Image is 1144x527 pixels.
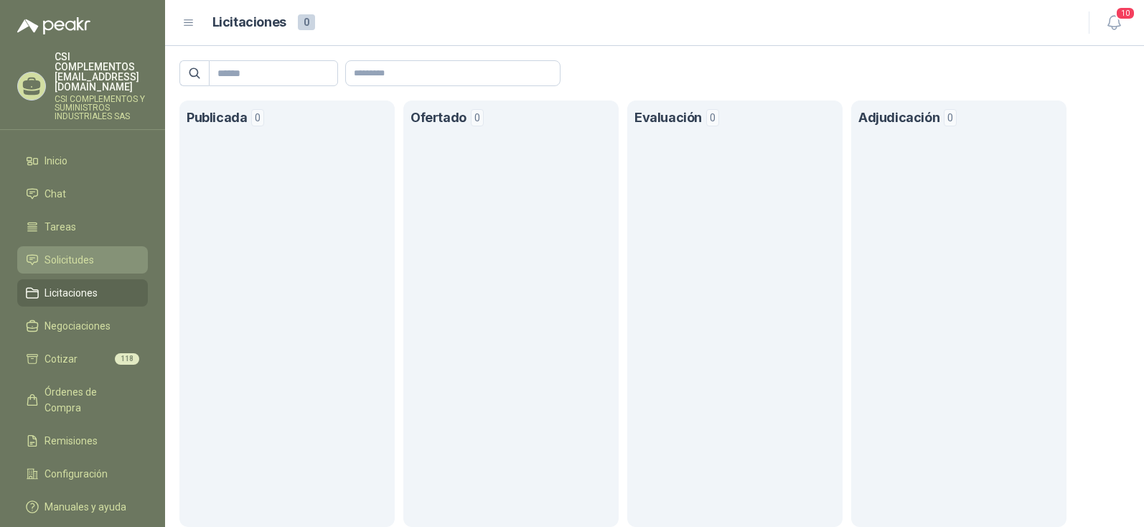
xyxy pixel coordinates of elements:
[212,12,286,33] h1: Licitaciones
[44,186,66,202] span: Chat
[55,52,148,92] p: CSI COMPLEMENTOS [EMAIL_ADDRESS][DOMAIN_NAME]
[17,460,148,488] a: Configuración
[1101,10,1127,36] button: 10
[471,109,484,126] span: 0
[17,246,148,274] a: Solicitudes
[115,353,139,365] span: 118
[17,345,148,373] a: Cotizar118
[44,252,94,268] span: Solicitudes
[44,466,108,482] span: Configuración
[17,493,148,521] a: Manuales y ayuda
[17,312,148,340] a: Negociaciones
[44,285,98,301] span: Licitaciones
[55,95,148,121] p: CSI COMPLEMENTOS Y SUMINISTROS INDUSTRIALES SAS
[44,153,67,169] span: Inicio
[858,108,939,129] h1: Adjudicación
[251,109,264,126] span: 0
[1115,6,1135,20] span: 10
[706,109,719,126] span: 0
[44,433,98,449] span: Remisiones
[187,108,247,129] h1: Publicada
[17,180,148,207] a: Chat
[944,109,957,126] span: 0
[44,318,111,334] span: Negociaciones
[17,147,148,174] a: Inicio
[17,213,148,241] a: Tareas
[634,108,702,129] h1: Evaluación
[17,279,148,307] a: Licitaciones
[17,17,90,34] img: Logo peakr
[411,108,466,129] h1: Ofertado
[44,219,76,235] span: Tareas
[44,384,134,416] span: Órdenes de Compra
[44,351,78,367] span: Cotizar
[44,499,126,515] span: Manuales y ayuda
[298,14,315,30] span: 0
[17,427,148,454] a: Remisiones
[17,378,148,421] a: Órdenes de Compra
